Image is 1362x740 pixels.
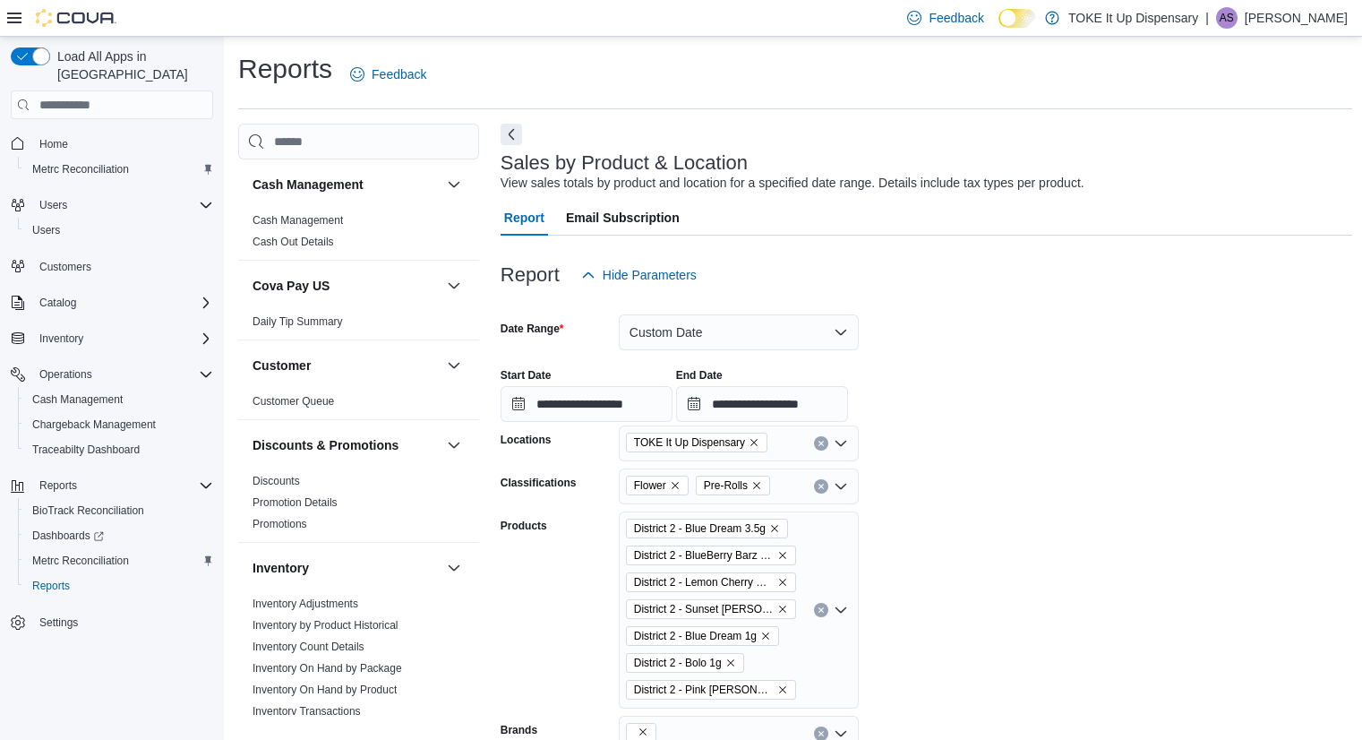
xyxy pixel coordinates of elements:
[32,256,99,278] a: Customers
[253,214,343,227] a: Cash Management
[32,132,213,154] span: Home
[443,557,465,579] button: Inventory
[504,200,544,236] span: Report
[32,194,213,216] span: Users
[253,559,309,577] h3: Inventory
[238,51,332,87] h1: Reports
[834,479,848,494] button: Open list of options
[998,9,1036,28] input: Dark Mode
[25,439,213,460] span: Traceabilty Dashboard
[443,355,465,376] button: Customer
[1216,7,1238,29] div: Admin Sawicki
[25,500,151,521] a: BioTrack Reconciliation
[443,275,465,297] button: Cova Pay US
[238,470,479,542] div: Discounts & Promotions
[834,603,848,617] button: Open list of options
[1245,7,1348,29] p: [PERSON_NAME]
[4,130,220,156] button: Home
[443,174,465,195] button: Cash Management
[253,176,364,194] h3: Cash Management
[25,550,213,572] span: Metrc Reconciliation
[253,662,402,675] a: Inventory On Hand by Package
[253,436,398,454] h3: Discounts & Promotions
[626,476,689,495] span: Flower
[253,518,307,530] a: Promotions
[18,523,220,548] a: Dashboards
[634,627,757,645] span: District 2 - Blue Dream 1g
[253,618,398,632] span: Inventory by Product Historical
[704,477,748,495] span: Pre-Rolls
[501,368,552,383] label: Start Date
[501,476,577,490] label: Classifications
[501,519,547,533] label: Products
[443,435,465,456] button: Discounts & Promotions
[253,661,402,675] span: Inventory On Hand by Package
[619,314,859,350] button: Custom Date
[253,235,334,249] span: Cash Out Details
[626,599,796,619] span: District 2 - Sunset Runtz 3.5g
[769,523,780,534] button: Remove District 2 - Blue Dream 3.5g from selection in this group
[253,436,440,454] button: Discounts & Promotions
[253,619,398,632] a: Inventory by Product Historical
[253,176,440,194] button: Cash Management
[18,437,220,462] button: Traceabilty Dashboard
[25,575,77,597] a: Reports
[834,436,848,451] button: Open list of options
[238,391,479,419] div: Customer
[670,480,681,491] button: Remove Flower from selection in this group
[39,331,83,346] span: Inventory
[39,367,92,382] span: Operations
[725,658,736,668] button: Remove District 2 - Bolo 1g from selection in this group
[814,603,828,617] button: Clear input
[253,705,361,718] a: Inventory Transactions
[626,546,796,565] span: District 2 - BlueBerry Barz 3.5g
[634,654,722,672] span: District 2 - Bolo 1g
[4,609,220,635] button: Settings
[4,326,220,351] button: Inventory
[253,640,364,654] span: Inventory Count Details
[603,266,697,284] span: Hide Parameters
[777,550,788,561] button: Remove District 2 - BlueBerry Barz 3.5g from selection in this group
[4,254,220,280] button: Customers
[25,525,111,546] a: Dashboards
[18,498,220,523] button: BioTrack Reconciliation
[25,550,136,572] a: Metrc Reconciliation
[253,495,338,510] span: Promotion Details
[253,641,364,653] a: Inventory Count Details
[32,503,144,518] span: BioTrack Reconciliation
[253,684,397,696] a: Inventory On Hand by Product
[253,475,300,487] a: Discounts
[253,314,343,329] span: Daily Tip Summary
[32,292,83,314] button: Catalog
[501,723,537,737] label: Brands
[39,198,67,212] span: Users
[501,433,552,447] label: Locations
[36,9,116,27] img: Cova
[626,572,796,592] span: District 2 - Lemon Cherry Gelato 3.5g
[32,194,74,216] button: Users
[626,680,796,700] span: District 2 - Pink Runtz 1g
[253,598,358,610] a: Inventory Adjustments
[676,368,723,383] label: End Date
[566,200,680,236] span: Email Subscription
[749,437,759,448] button: Remove TOKE It Up Dispensary from selection in this group
[39,615,78,630] span: Settings
[25,219,213,241] span: Users
[18,573,220,598] button: Reports
[501,264,560,286] h3: Report
[32,417,156,432] span: Chargeback Management
[32,475,84,496] button: Reports
[25,575,213,597] span: Reports
[253,395,334,408] a: Customer Queue
[32,364,213,385] span: Operations
[634,573,774,591] span: District 2 - Lemon Cherry Gelato 3.5g
[343,56,433,92] a: Feedback
[253,683,397,697] span: Inventory On Hand by Product
[25,525,213,546] span: Dashboards
[32,554,129,568] span: Metrc Reconciliation
[253,277,440,295] button: Cova Pay US
[1068,7,1198,29] p: TOKE It Up Dispensary
[39,260,91,274] span: Customers
[814,436,828,451] button: Clear input
[18,548,220,573] button: Metrc Reconciliation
